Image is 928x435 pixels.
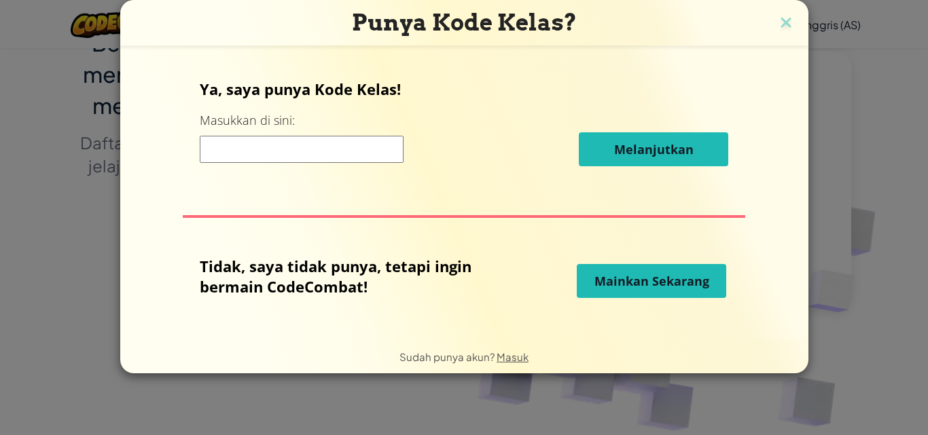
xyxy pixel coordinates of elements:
[577,264,726,298] button: Mainkan Sekarang
[200,112,295,128] font: Masukkan di sini:
[594,273,709,289] font: Mainkan Sekarang
[614,141,694,157] font: Melanjutkan
[777,14,795,34] img: ikon tutup
[352,9,577,36] font: Punya Kode Kelas?
[399,350,495,363] font: Sudah punya akun?
[497,350,529,363] a: Masuk
[579,132,728,166] button: Melanjutkan
[200,256,471,297] font: Tidak, saya tidak punya, tetapi ingin bermain CodeCombat!
[200,79,401,99] font: Ya, saya punya Kode Kelas!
